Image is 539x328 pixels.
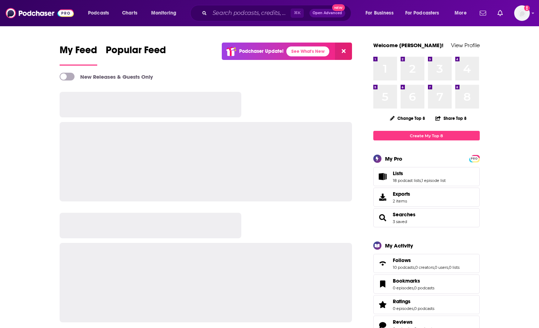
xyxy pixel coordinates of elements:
[385,155,402,162] div: My Pro
[6,6,74,20] img: Podchaser - Follow, Share and Rate Podcasts
[60,44,97,66] a: My Feed
[88,8,109,18] span: Podcasts
[386,114,430,123] button: Change Top 8
[393,278,434,284] a: Bookmarks
[376,258,390,268] a: Follows
[60,73,153,80] a: New Releases & Guests Only
[376,213,390,223] a: Searches
[405,8,439,18] span: For Podcasters
[210,7,291,19] input: Search podcasts, credits, & more...
[373,42,444,49] a: Welcome [PERSON_NAME]!
[451,42,480,49] a: View Profile
[373,254,480,273] span: Follows
[393,319,413,325] span: Reviews
[450,7,475,19] button: open menu
[455,8,467,18] span: More
[146,7,186,19] button: open menu
[385,242,413,249] div: My Activity
[365,8,394,18] span: For Business
[421,178,422,183] span: ,
[197,5,358,21] div: Search podcasts, credits, & more...
[414,306,434,311] a: 0 podcasts
[393,319,434,325] a: Reviews
[106,44,166,60] span: Popular Feed
[422,178,446,183] a: 1 episode list
[239,48,284,54] p: Podchaser Update!
[413,285,414,290] span: ,
[470,156,479,161] a: PRO
[413,306,414,311] span: ,
[477,7,489,19] a: Show notifications dropdown
[415,265,434,270] a: 0 creators
[373,131,480,140] a: Create My Top 8
[393,265,414,270] a: 10 podcasts
[414,285,434,290] a: 0 podcasts
[83,7,118,19] button: open menu
[373,274,480,294] span: Bookmarks
[376,192,390,202] span: Exports
[393,278,420,284] span: Bookmarks
[373,208,480,227] span: Searches
[60,44,97,60] span: My Feed
[313,11,342,15] span: Open Advanced
[393,199,410,204] span: 2 items
[309,9,345,17] button: Open AdvancedNew
[434,265,435,270] span: ,
[495,7,506,19] a: Show notifications dropdown
[376,172,390,182] a: Lists
[393,298,411,305] span: Ratings
[373,295,480,314] span: Ratings
[291,9,304,18] span: ⌘ K
[393,285,413,290] a: 0 episodes
[514,5,530,21] span: Logged in as shcarlos
[376,300,390,310] a: Ratings
[393,257,411,263] span: Follows
[449,265,460,270] a: 0 lists
[373,188,480,207] a: Exports
[393,211,416,218] a: Searches
[435,265,448,270] a: 0 users
[122,8,137,18] span: Charts
[117,7,142,19] a: Charts
[435,111,467,125] button: Share Top 8
[514,5,530,21] button: Show profile menu
[361,7,402,19] button: open menu
[376,279,390,289] a: Bookmarks
[524,5,530,11] svg: Add a profile image
[151,8,176,18] span: Monitoring
[393,298,434,305] a: Ratings
[393,306,413,311] a: 0 episodes
[393,191,410,197] span: Exports
[393,219,407,224] a: 3 saved
[514,5,530,21] img: User Profile
[401,7,450,19] button: open menu
[393,170,446,177] a: Lists
[448,265,449,270] span: ,
[393,170,403,177] span: Lists
[332,4,345,11] span: New
[393,257,460,263] a: Follows
[373,167,480,186] span: Lists
[106,44,166,66] a: Popular Feed
[286,46,329,56] a: See What's New
[393,178,421,183] a: 18 podcast lists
